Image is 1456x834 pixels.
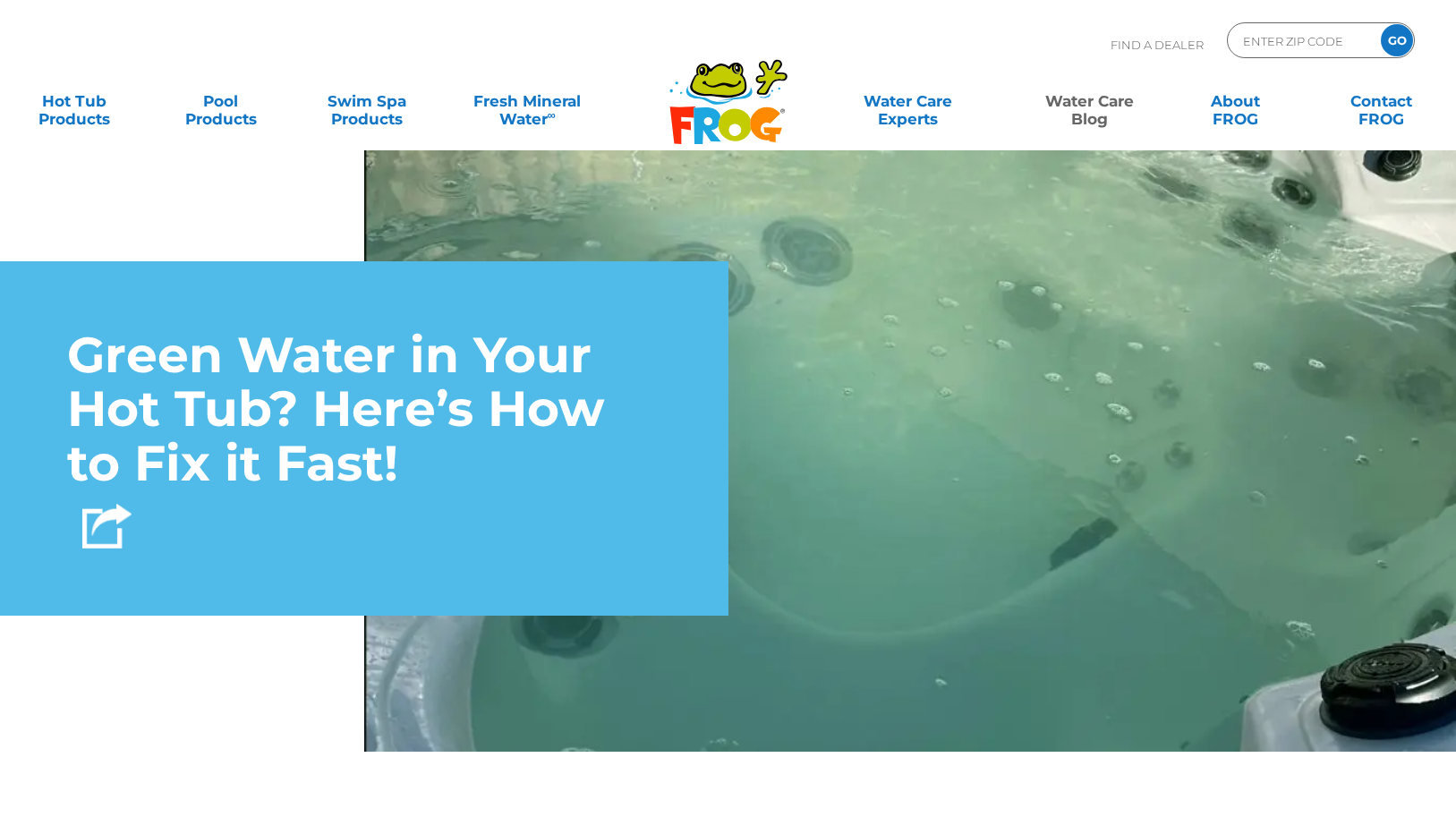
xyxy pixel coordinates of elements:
[164,83,277,119] a: PoolProducts
[82,504,132,549] img: Share
[18,83,132,119] a: Hot TubProducts
[67,328,661,491] h1: Green Water in Your Hot Tub? Here’s How to Fix it Fast!
[310,83,423,119] a: Swim SpaProducts
[456,83,599,119] a: Fresh MineralWater∞
[1111,22,1204,67] p: Find A Dealer
[1033,83,1146,119] a: Water CareBlog
[1324,83,1438,119] a: ContactFROG
[660,36,797,145] img: Frog Products Logo
[1381,24,1413,56] input: GO
[548,108,556,122] sup: ∞
[1179,83,1292,119] a: AboutFROG
[815,83,1000,119] a: Water CareExperts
